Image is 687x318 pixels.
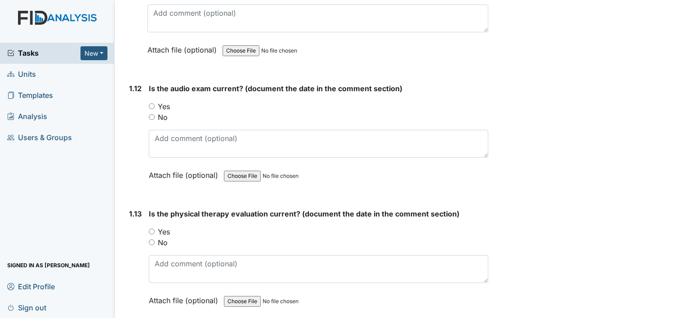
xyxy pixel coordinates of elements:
[7,258,90,272] span: Signed in as [PERSON_NAME]
[149,165,222,181] label: Attach file (optional)
[80,46,107,60] button: New
[149,209,459,218] span: Is the physical therapy evaluation current? (document the date in the comment section)
[158,101,170,112] label: Yes
[149,114,155,120] input: No
[7,300,46,314] span: Sign out
[158,226,170,237] label: Yes
[7,110,47,124] span: Analysis
[149,229,155,234] input: Yes
[7,48,80,58] a: Tasks
[7,88,53,102] span: Templates
[149,290,222,306] label: Attach file (optional)
[7,279,55,293] span: Edit Profile
[7,131,72,145] span: Users & Groups
[149,84,402,93] span: Is the audio exam current? (document the date in the comment section)
[147,40,220,55] label: Attach file (optional)
[149,103,155,109] input: Yes
[129,208,142,219] label: 1.13
[158,237,168,248] label: No
[129,83,142,94] label: 1.12
[149,239,155,245] input: No
[7,67,36,81] span: Units
[158,112,168,123] label: No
